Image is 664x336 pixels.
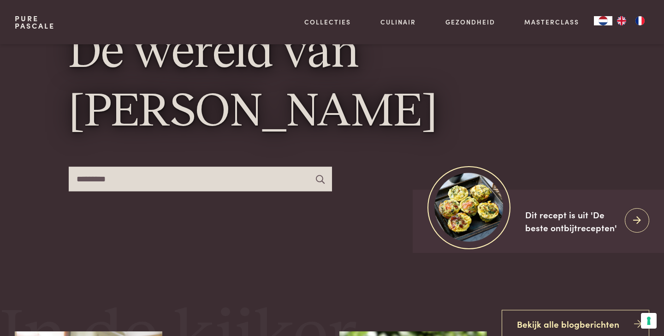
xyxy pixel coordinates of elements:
ul: Language list [612,16,649,25]
a: FR [631,16,649,25]
a: https://admin.purepascale.com/wp-content/uploads/2025/04/Home_button_eitjes.png Dit recept is uit... [413,190,664,253]
a: Collecties [304,17,351,27]
div: Language [594,16,612,25]
aside: Language selected: Nederlands [594,16,649,25]
button: Uw voorkeuren voor toestemming voor trackingtechnologieën [641,313,657,329]
img: https://admin.purepascale.com/wp-content/uploads/2025/04/Home_button_eitjes.png [433,171,506,244]
a: EN [612,16,631,25]
a: Culinair [380,17,416,27]
h1: De wereld van [PERSON_NAME] [69,24,595,142]
a: NL [594,16,612,25]
a: Gezondheid [445,17,495,27]
a: PurePascale [15,15,55,30]
a: Masterclass [524,17,579,27]
div: Dit recept is uit 'De beste ontbijtrecepten' [525,208,617,234]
